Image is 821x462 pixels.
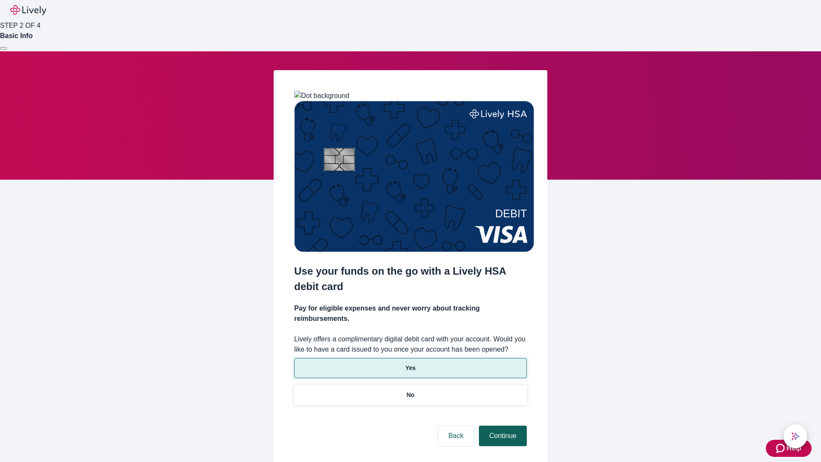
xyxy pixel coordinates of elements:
button: chat [783,424,807,448]
button: Yes [294,358,527,378]
button: Zendesk support iconHelp [766,440,812,457]
svg: Zendesk support icon [776,443,786,453]
label: Lively offers a complimentary digital debit card with your account. Would you like to have a card... [294,334,527,355]
p: Yes [405,364,416,373]
h4: Pay for eligible expenses and never worry about tracking reimbursements. [294,303,527,324]
img: Lively [10,5,46,15]
h2: Use your funds on the go with a Lively HSA debit card [294,264,527,294]
button: No [294,385,527,405]
p: No [407,391,415,400]
span: Help [786,443,801,453]
button: Continue [479,426,527,446]
button: Back [438,426,474,446]
img: Dot background [294,91,349,101]
img: Debit card [294,101,534,252]
svg: Lively AI Assistant [791,432,800,441]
